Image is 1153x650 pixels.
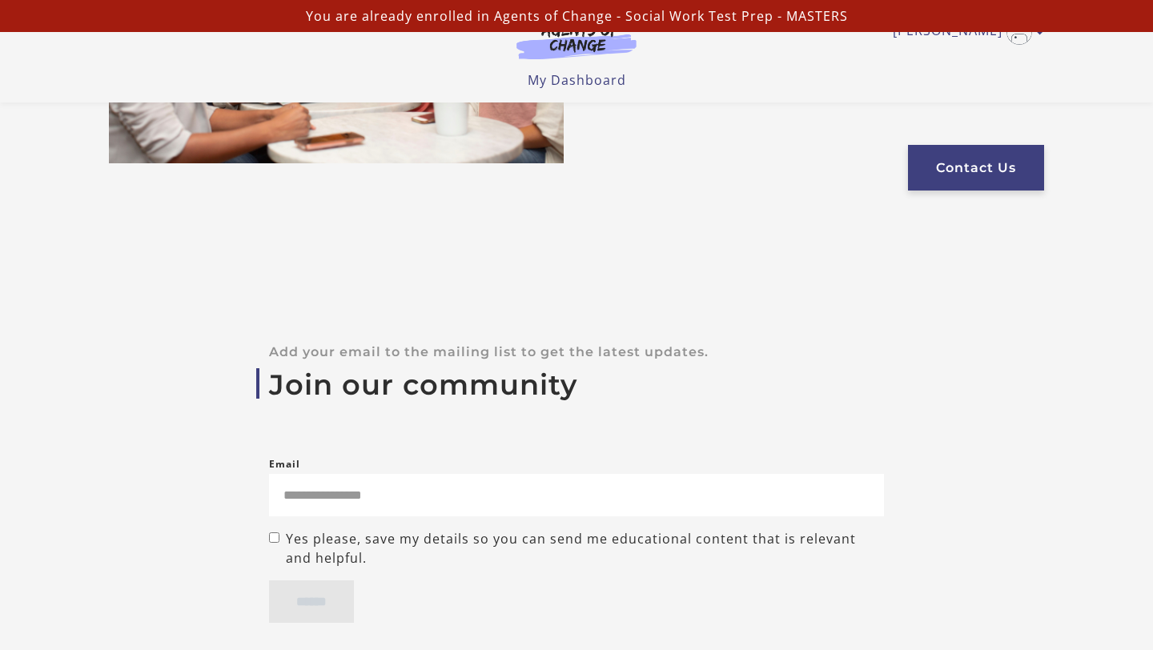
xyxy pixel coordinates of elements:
a: Toggle menu [893,19,1036,45]
label: Email [269,457,300,471]
p: You are already enrolled in Agents of Change - Social Work Test Prep - MASTERS [6,6,1147,26]
img: Agents of Change Logo [500,22,653,59]
input: Submit [269,580,354,623]
h2: Join our community [269,368,884,402]
p: Add your email to the mailing list to get the latest updates. [269,344,884,359]
a: Contact Us [908,145,1044,191]
a: My Dashboard [528,71,626,89]
label: Yes please, save my details so you can send me educational content that is relevant and helpful. [286,529,884,568]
